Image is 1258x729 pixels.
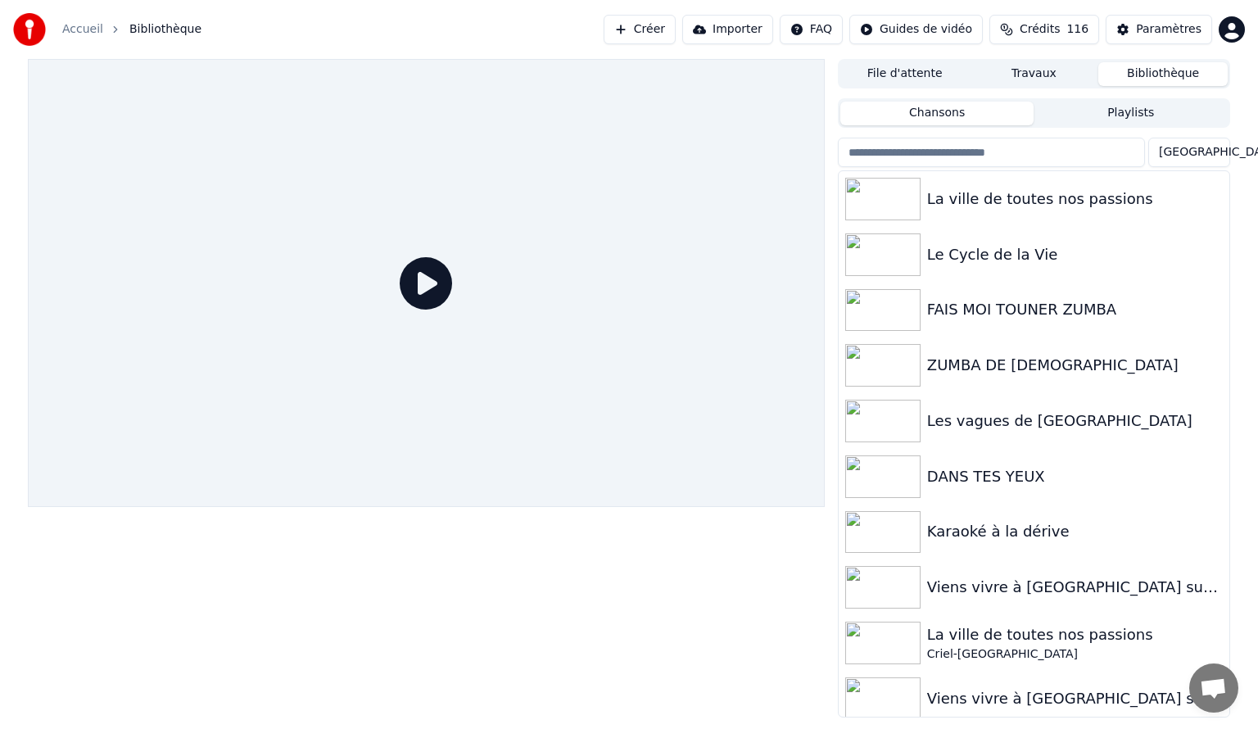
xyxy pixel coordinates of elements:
button: Bibliothèque [1098,62,1228,86]
div: La ville de toutes nos passions [927,623,1223,646]
div: Karaoké à la dérive [927,520,1223,543]
span: Crédits [1020,21,1060,38]
div: Les vagues de [GEOGRAPHIC_DATA] [927,410,1223,432]
button: Travaux [970,62,1099,86]
button: Paramètres [1106,15,1212,44]
button: Importer [682,15,773,44]
button: Chansons [840,102,1034,125]
div: Paramètres [1136,21,1201,38]
a: Accueil [62,21,103,38]
div: Le Cycle de la Vie [927,243,1223,266]
button: Guides de vidéo [849,15,983,44]
button: File d'attente [840,62,970,86]
div: DANS TES YEUX [927,465,1223,488]
div: FAIS MOI TOUNER ZUMBA [927,298,1223,321]
span: 116 [1066,21,1088,38]
div: La ville de toutes nos passions [927,188,1223,211]
button: Créer [604,15,676,44]
div: Viens vivre à [GEOGRAPHIC_DATA] sur [GEOGRAPHIC_DATA] [927,576,1223,599]
button: FAQ [780,15,843,44]
div: Criel-[GEOGRAPHIC_DATA] [927,646,1223,663]
nav: breadcrumb [62,21,201,38]
div: Viens vivre à [GEOGRAPHIC_DATA] sur [GEOGRAPHIC_DATA] [927,687,1223,710]
span: Bibliothèque [129,21,201,38]
img: youka [13,13,46,46]
button: Crédits116 [989,15,1099,44]
div: ZUMBA DE [DEMOGRAPHIC_DATA] [927,354,1223,377]
div: Ouvrir le chat [1189,663,1238,713]
button: Playlists [1034,102,1228,125]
